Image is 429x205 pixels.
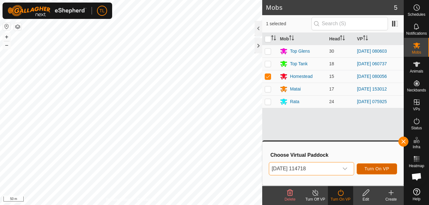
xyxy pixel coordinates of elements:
div: Create [378,196,404,202]
span: 24 [329,99,334,104]
p-sorticon: Activate to sort [363,36,368,41]
div: Turn Off VP [303,196,328,202]
span: Help [413,197,420,201]
a: Privacy Policy [106,197,130,202]
span: Schedules [408,13,425,16]
p-sorticon: Activate to sort [340,36,345,41]
div: Homestead [290,73,313,80]
div: Top Glens [290,48,310,55]
p-sorticon: Activate to sort [271,36,276,41]
span: Notifications [406,32,427,35]
span: Mobs [412,50,421,54]
th: Mob [277,33,327,45]
button: Map Layers [14,23,21,31]
h2: Mobs [266,4,394,11]
button: + [3,33,10,41]
a: [DATE] 075925 [357,99,387,104]
span: Turn On VP [365,166,389,171]
div: Edit [353,196,378,202]
span: 1 selected [266,20,311,27]
a: [DATE] 060737 [357,61,387,66]
div: Rata [290,98,299,105]
input: Search (S) [311,17,388,30]
span: 17 [329,86,334,91]
a: [DATE] 080056 [357,74,387,79]
span: 15 [329,74,334,79]
span: Status [411,126,422,130]
span: TL [100,8,105,14]
span: Animals [410,69,423,73]
th: VP [354,33,404,45]
span: Infra [413,145,420,149]
button: Turn On VP [357,163,397,174]
img: Gallagher Logo [8,5,87,16]
a: Open chat [407,167,426,186]
button: Reset Map [3,23,10,30]
a: Contact Us [137,197,156,202]
a: [DATE] 080603 [357,49,387,54]
a: [DATE] 153012 [357,86,387,91]
th: Head [327,33,354,45]
span: VPs [413,107,420,111]
span: Delete [285,197,296,202]
a: Help [404,186,429,203]
div: dropdown trigger [339,162,351,175]
span: Neckbands [407,88,426,92]
span: 5 [394,3,397,12]
span: 30 [329,49,334,54]
button: – [3,41,10,49]
p-sorticon: Activate to sort [289,36,294,41]
span: 2025-09-06 114718 [269,162,339,175]
div: Turn On VP [328,196,353,202]
span: 18 [329,61,334,66]
h3: Choose Virtual Paddock [270,152,397,158]
span: Heatmap [409,164,424,168]
div: Matai [290,86,301,92]
div: Top Tank [290,61,308,67]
